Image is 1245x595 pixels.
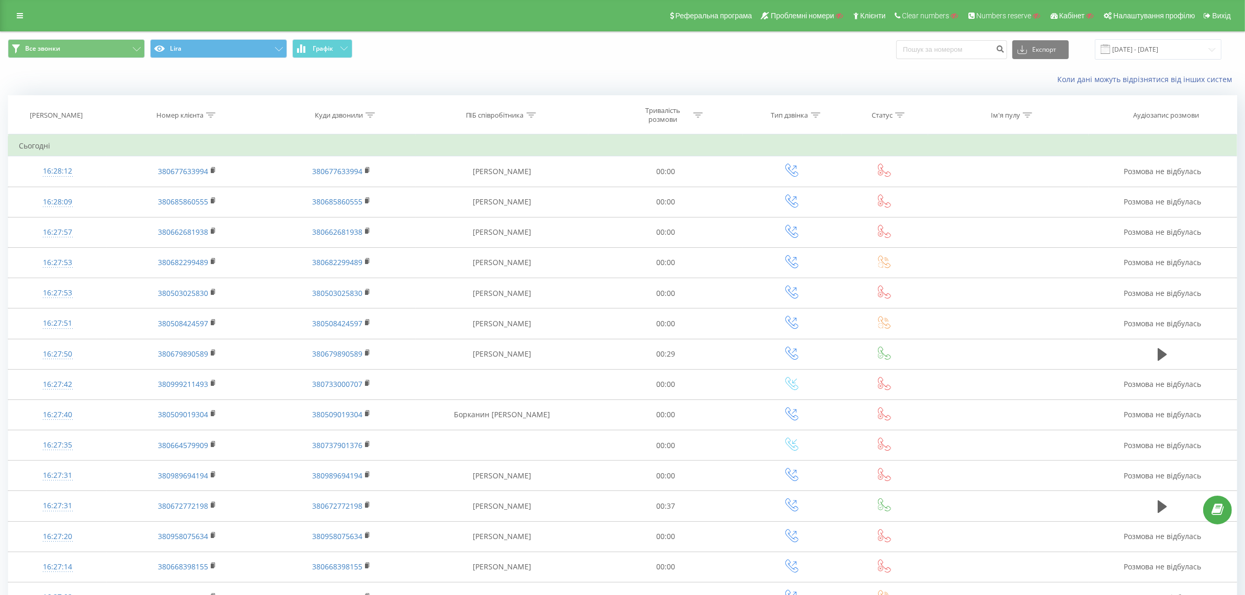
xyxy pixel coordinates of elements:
[1124,318,1201,328] span: Розмова не відбулась
[588,187,743,217] td: 00:00
[156,111,203,120] div: Номер клієнта
[19,496,96,516] div: 16:27:31
[313,45,333,52] span: Графік
[312,257,362,267] a: 380682299489
[416,399,589,430] td: Борканин [PERSON_NAME]
[19,161,96,181] div: 16:28:12
[1124,227,1201,237] span: Розмова не відбулась
[1124,166,1201,176] span: Розмова не відбулась
[588,369,743,399] td: 00:00
[588,339,743,369] td: 00:29
[158,471,208,480] a: 380989694194
[588,521,743,552] td: 00:00
[588,491,743,521] td: 00:37
[158,562,208,571] a: 380668398155
[19,435,96,455] div: 16:27:35
[312,379,362,389] a: 380733000707
[312,197,362,207] a: 380685860555
[158,257,208,267] a: 380682299489
[588,430,743,461] td: 00:00
[19,283,96,303] div: 16:27:53
[416,247,589,278] td: [PERSON_NAME]
[902,12,949,20] span: Clear numbers
[416,552,589,582] td: [PERSON_NAME]
[588,552,743,582] td: 00:00
[896,40,1007,59] input: Пошук за номером
[19,313,96,334] div: 16:27:51
[872,111,893,120] div: Статус
[588,156,743,187] td: 00:00
[416,187,589,217] td: [PERSON_NAME]
[19,465,96,486] div: 16:27:31
[150,39,287,58] button: Lira
[1113,12,1195,20] span: Налаштування профілю
[312,501,362,511] a: 380672772198
[158,379,208,389] a: 380999211493
[771,111,808,120] div: Тип дзвінка
[416,491,589,521] td: [PERSON_NAME]
[158,288,208,298] a: 380503025830
[1124,531,1201,541] span: Розмова не відбулась
[19,222,96,243] div: 16:27:57
[1124,257,1201,267] span: Розмова не відбулась
[416,521,589,552] td: [PERSON_NAME]
[19,192,96,212] div: 16:28:09
[1057,74,1237,84] a: Коли дані можуть відрізнятися вiд інших систем
[312,531,362,541] a: 380958075634
[416,156,589,187] td: [PERSON_NAME]
[158,227,208,237] a: 380662681938
[991,111,1020,120] div: Ім'я пулу
[19,527,96,547] div: 16:27:20
[158,531,208,541] a: 380958075634
[1124,197,1201,207] span: Розмова не відбулась
[1124,471,1201,480] span: Розмова не відбулась
[1012,40,1069,59] button: Експорт
[1124,288,1201,298] span: Розмова не відбулась
[315,111,363,120] div: Куди дзвонили
[416,339,589,369] td: [PERSON_NAME]
[19,405,96,425] div: 16:27:40
[588,247,743,278] td: 00:00
[416,278,589,308] td: [PERSON_NAME]
[312,471,362,480] a: 380989694194
[1133,111,1199,120] div: Аудіозапис розмови
[19,374,96,395] div: 16:27:42
[1059,12,1085,20] span: Кабінет
[1124,562,1201,571] span: Розмова не відбулась
[588,217,743,247] td: 00:00
[19,557,96,577] div: 16:27:14
[860,12,886,20] span: Клієнти
[158,318,208,328] a: 380508424597
[635,106,691,124] div: Тривалість розмови
[588,278,743,308] td: 00:00
[1124,440,1201,450] span: Розмова не відбулась
[30,111,83,120] div: [PERSON_NAME]
[1124,409,1201,419] span: Розмова не відбулась
[312,227,362,237] a: 380662681938
[588,461,743,491] td: 00:00
[292,39,352,58] button: Графік
[19,253,96,273] div: 16:27:53
[416,217,589,247] td: [PERSON_NAME]
[312,440,362,450] a: 380737901376
[466,111,524,120] div: ПІБ співробітника
[158,197,208,207] a: 380685860555
[158,349,208,359] a: 380679890589
[312,562,362,571] a: 380668398155
[312,349,362,359] a: 380679890589
[1213,12,1231,20] span: Вихід
[158,440,208,450] a: 380664579909
[588,308,743,339] td: 00:00
[416,461,589,491] td: [PERSON_NAME]
[312,409,362,419] a: 380509019304
[1124,379,1201,389] span: Розмова не відбулась
[312,318,362,328] a: 380508424597
[588,399,743,430] td: 00:00
[771,12,834,20] span: Проблемні номери
[416,308,589,339] td: [PERSON_NAME]
[8,135,1237,156] td: Сьогодні
[158,501,208,511] a: 380672772198
[8,39,145,58] button: Все звонки
[158,166,208,176] a: 380677633994
[25,44,60,53] span: Все звонки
